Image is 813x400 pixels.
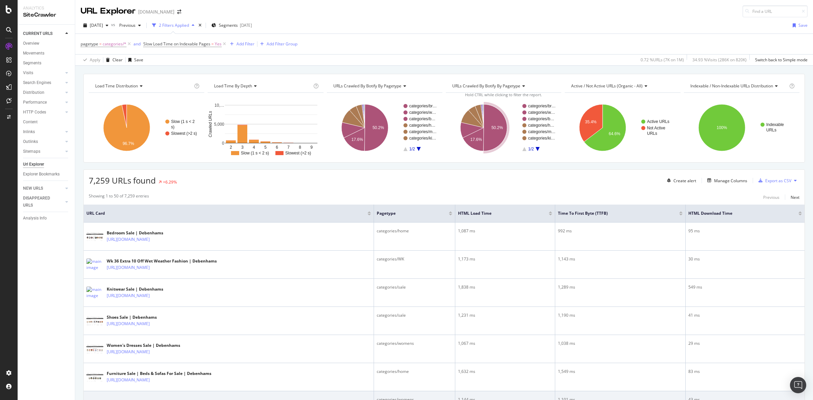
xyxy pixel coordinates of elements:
[409,104,437,108] text: categories/br…
[230,145,232,150] text: 2
[107,258,217,264] div: Wk 36 Extra 10 Off Wet Weather Fashion | Debenhams
[458,210,539,216] span: HTML Load Time
[236,41,254,47] div: Add Filter
[755,57,808,63] div: Switch back to Simple mode
[107,236,150,243] a: [URL][DOMAIN_NAME]
[287,145,290,150] text: 7
[688,312,802,318] div: 41 ms
[765,178,791,184] div: Export as CSV
[133,41,141,47] button: and
[123,141,134,146] text: 96.7%
[766,122,784,127] text: Indexable
[211,41,214,47] span: =
[90,22,103,28] span: 2025 Sep. 19th
[673,178,696,184] div: Create alert
[688,369,802,375] div: 83 ms
[227,40,254,48] button: Add Filter
[641,57,684,63] div: 0.72 % URLs ( 7K on 1M )
[89,98,204,157] svg: A chart.
[409,123,435,128] text: categories/h…
[94,81,193,91] h4: Load Time Distribution
[23,89,44,96] div: Distribution
[219,22,238,28] span: Segments
[86,373,103,381] img: main image
[688,340,802,346] div: 29 ms
[23,40,70,47] a: Overview
[23,30,53,37] div: CURRENT URLS
[86,287,103,299] img: main image
[23,60,41,67] div: Segments
[585,120,597,124] text: 35.4%
[756,175,791,186] button: Export as CSV
[208,98,323,157] div: A chart.
[558,284,683,290] div: 1,289 ms
[528,117,554,121] text: categories/b…
[23,138,63,145] a: Outlinks
[214,83,252,89] span: Load Time by Depth
[471,137,482,142] text: 17.6%
[214,122,224,127] text: 5,000
[684,98,799,157] svg: A chart.
[23,50,44,57] div: Movements
[458,312,552,318] div: 1,231 ms
[565,98,680,157] svg: A chart.
[171,131,197,136] text: Slowest (>2 s)
[143,41,210,47] span: Slow Load Time on Indexable Pages
[570,81,674,91] h4: Active / Not Active URLs
[689,81,788,91] h4: Indexable / Non-Indexable URLs Distribution
[197,22,203,29] div: times
[465,92,542,97] span: Hold CTRL while clicking to filter the report.
[177,9,181,14] div: arrow-right-arrow-left
[458,369,552,375] div: 1,632 ms
[222,141,225,146] text: 0
[23,215,47,222] div: Analysis Info
[86,232,103,241] img: main image
[705,176,747,185] button: Manage Columns
[23,109,46,116] div: HTTP Codes
[23,79,63,86] a: Search Engines
[688,256,802,262] div: 30 ms
[23,215,70,222] a: Analysis Info
[99,41,102,47] span: =
[86,345,103,353] img: main image
[257,40,297,48] button: Add Filter Group
[791,193,799,201] button: Next
[372,125,384,130] text: 50.2%
[107,342,180,349] div: Women's Dresses Sale | Debenhams
[558,312,683,318] div: 1,190 ms
[310,145,313,150] text: 9
[23,128,35,135] div: Inlinks
[647,119,669,124] text: Active URLs
[692,57,747,63] div: 34.93 % Visits ( 286K on 820K )
[86,258,103,271] img: main image
[458,228,552,234] div: 1,087 ms
[647,126,665,130] text: Not Active
[688,284,802,290] div: 549 ms
[276,145,278,150] text: 6
[107,286,179,292] div: Knitwear Sale | Debenhams
[23,109,63,116] a: HTTP Codes
[264,145,267,150] text: 5
[690,83,773,89] span: Indexable / Non-Indexable URLs distribution
[95,83,138,89] span: Load Time Distribution
[409,129,437,134] text: categories/m…
[215,39,222,49] span: Yes
[528,136,555,141] text: categories/ki…
[159,22,189,28] div: 2 Filters Applied
[452,83,520,89] span: URLs Crawled By Botify By pagetype
[446,98,561,157] svg: A chart.
[791,194,799,200] div: Next
[23,161,44,168] div: Url Explorer
[89,193,149,201] div: Showing 1 to 50 of 7,259 entries
[23,148,63,155] a: Sitemaps
[458,256,552,262] div: 1,173 ms
[763,194,779,200] div: Previous
[103,39,126,49] span: categories/*
[23,148,40,155] div: Sitemaps
[790,377,806,393] div: Open Intercom Messenger
[90,57,100,63] div: Apply
[117,22,135,28] span: Previous
[558,369,683,375] div: 1,549 ms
